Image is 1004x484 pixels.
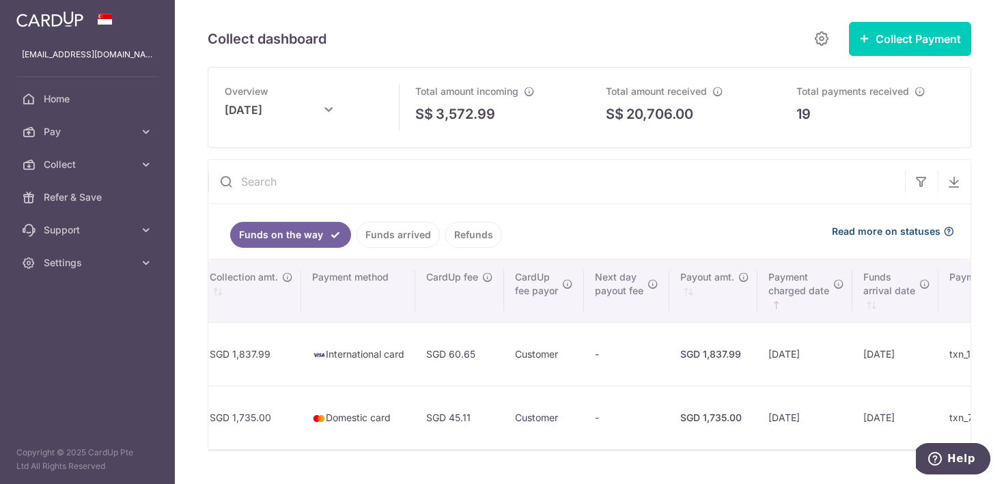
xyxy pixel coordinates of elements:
[584,322,669,386] td: -
[415,386,504,449] td: SGD 45.11
[16,11,83,27] img: CardUp
[208,160,905,203] input: Search
[301,386,415,449] td: Domestic card
[584,259,669,322] th: Next daypayout fee
[199,259,301,322] th: Collection amt. : activate to sort column ascending
[606,85,707,97] span: Total amount received
[849,22,971,56] button: Collect Payment
[225,85,268,97] span: Overview
[44,223,134,237] span: Support
[606,104,624,124] span: S$
[768,270,829,298] span: Payment charged date
[301,322,415,386] td: International card
[312,348,326,362] img: visa-sm-192604c4577d2d35970c8ed26b86981c2741ebd56154ab54ad91a526f0f24972.png
[595,270,643,298] span: Next day payout fee
[852,259,938,322] th: Fundsarrival date : activate to sort column ascending
[44,125,134,139] span: Pay
[426,270,478,284] span: CardUp fee
[504,386,584,449] td: Customer
[669,259,757,322] th: Payout amt. : activate to sort column ascending
[757,386,852,449] td: [DATE]
[31,10,59,22] span: Help
[832,225,940,238] span: Read more on statuses
[199,386,301,449] td: SGD 1,735.00
[852,386,938,449] td: [DATE]
[863,270,915,298] span: Funds arrival date
[415,104,433,124] span: S$
[832,225,954,238] a: Read more on statuses
[312,412,326,425] img: mastercard-sm-87a3fd1e0bddd137fecb07648320f44c262e2538e7db6024463105ddbc961eb2.png
[584,386,669,449] td: -
[301,259,415,322] th: Payment method
[357,222,440,248] a: Funds arrived
[199,322,301,386] td: SGD 1,837.99
[796,85,909,97] span: Total payments received
[445,222,502,248] a: Refunds
[626,104,693,124] p: 20,706.00
[852,322,938,386] td: [DATE]
[515,270,558,298] span: CardUp fee payor
[44,92,134,106] span: Home
[22,48,153,61] p: [EMAIL_ADDRESS][DOMAIN_NAME]
[415,322,504,386] td: SGD 60.65
[415,85,518,97] span: Total amount incoming
[44,190,134,204] span: Refer & Save
[44,158,134,171] span: Collect
[210,270,278,284] span: Collection amt.
[757,322,852,386] td: [DATE]
[680,347,747,361] div: SGD 1,837.99
[796,104,811,124] p: 19
[230,222,351,248] a: Funds on the way
[757,259,852,322] th: Paymentcharged date : activate to sort column ascending
[680,411,747,425] div: SGD 1,735.00
[504,259,584,322] th: CardUpfee payor
[44,256,134,270] span: Settings
[680,270,734,284] span: Payout amt.
[504,322,584,386] td: Customer
[415,259,504,322] th: CardUp fee
[208,28,326,50] h5: Collect dashboard
[916,443,990,477] iframe: Opens a widget where you can find more information
[436,104,495,124] p: 3,572.99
